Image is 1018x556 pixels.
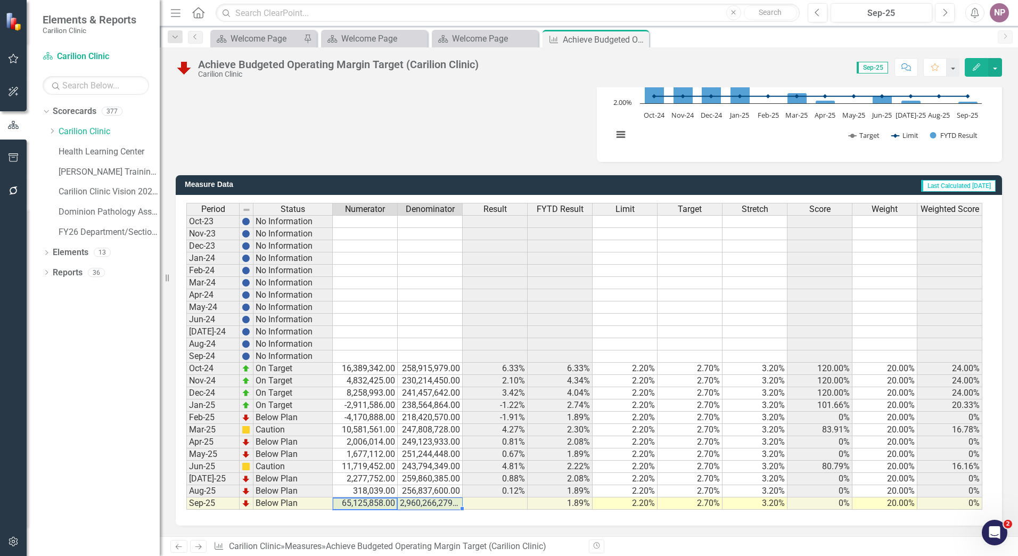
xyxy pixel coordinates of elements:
a: Scorecards [53,105,96,118]
img: BgCOk07PiH71IgAAAABJRU5ErkJggg== [242,217,250,226]
img: BgCOk07PiH71IgAAAABJRU5ErkJggg== [242,230,250,238]
div: Carilion Clinic [198,70,479,78]
path: Dec-24, 2.2. Limit. [709,94,713,98]
td: Apr-24 [186,289,240,301]
td: 0% [917,448,982,461]
td: [DATE]-24 [186,326,240,338]
td: 2.70% [658,497,723,510]
td: 3.20% [723,399,787,412]
div: Welcome Page [452,32,536,45]
td: Caution [253,424,333,436]
path: Mar-25, 2.2. Limit. [795,94,799,98]
img: BgCOk07PiH71IgAAAABJRU5ErkJggg== [242,303,250,312]
td: 1.89% [528,497,593,510]
div: 13 [94,248,111,257]
path: Aug-25, 2.2. Limit. [937,94,941,98]
td: 16.78% [917,424,982,436]
img: zOikAAAAAElFTkSuQmCC [242,401,250,410]
div: 377 [102,107,122,116]
td: 1.89% [528,448,593,461]
td: 2,960,266,279.00 [398,497,463,510]
img: cBAA0RP0Y6D5n+AAAAAElFTkSuQmCC [242,462,250,471]
button: NP [990,3,1009,22]
img: zOikAAAAAElFTkSuQmCC [242,377,250,385]
td: No Information [253,240,333,252]
img: BgCOk07PiH71IgAAAABJRU5ErkJggg== [242,340,250,348]
td: 20.33% [917,399,982,412]
td: 3.20% [723,387,787,399]
input: Search Below... [43,76,149,95]
td: 251,244,448.00 [398,448,463,461]
text: Nov-24 [671,110,694,120]
h3: Measure Data [185,181,502,189]
span: Sep-25 [857,62,888,73]
td: -1.91% [463,412,528,424]
td: 2.22% [528,461,593,473]
img: TnMDeAgwAPMxUmUi88jYAAAAAElFTkSuQmCC [242,450,250,459]
td: 20.00% [852,412,917,424]
div: Achieve Budgeted Operating Margin Target (Carilion Clinic) [198,59,479,70]
td: May-24 [186,301,240,314]
img: BgCOk07PiH71IgAAAABJRU5ErkJggg== [242,254,250,263]
td: 2.20% [593,497,658,510]
td: 20.00% [852,399,917,412]
td: 0.81% [463,436,528,448]
td: 2.74% [528,399,593,412]
div: Welcome Page [231,32,301,45]
td: 0% [787,412,852,424]
path: Jan-25, 2.2. Limit. [738,94,742,98]
a: Welcome Page [434,32,536,45]
td: 120.00% [787,375,852,387]
td: 20.00% [852,473,917,485]
td: 2.20% [593,375,658,387]
span: Numerator [345,205,385,214]
a: Reports [53,267,83,279]
span: Search [759,8,782,17]
path: May-25, 2.2. Limit. [852,94,856,98]
td: 2.20% [593,473,658,485]
td: No Information [253,338,333,350]
td: 259,860,385.00 [398,473,463,485]
td: Jan-24 [186,252,240,265]
img: cBAA0RP0Y6D5n+AAAAAElFTkSuQmCC [242,426,250,434]
td: Jun-25 [186,461,240,473]
td: Oct-23 [186,215,240,228]
a: Carilion Clinic [43,51,149,63]
td: Dec-23 [186,240,240,252]
td: No Information [253,215,333,228]
td: 2.70% [658,375,723,387]
span: Last Calculated [DATE] [921,180,996,192]
td: 249,123,933.00 [398,436,463,448]
td: 3.20% [723,424,787,436]
td: 2.70% [658,363,723,375]
img: TnMDeAgwAPMxUmUi88jYAAAAAElFTkSuQmCC [242,475,250,483]
text: Dec-24 [701,110,723,120]
td: 20.00% [852,497,917,510]
div: Achieve Budgeted Operating Margin Target (Carilion Clinic) [563,33,646,46]
td: 2.08% [528,436,593,448]
td: Mar-25 [186,424,240,436]
td: 2.20% [593,424,658,436]
td: Below Plan [253,497,333,510]
td: 318,039.00 [333,485,398,497]
td: 1.89% [528,485,593,497]
img: TnMDeAgwAPMxUmUi88jYAAAAAElFTkSuQmCC [242,438,250,446]
td: Below Plan [253,436,333,448]
td: Feb-24 [186,265,240,277]
td: 24.00% [917,363,982,375]
td: 2.70% [658,387,723,399]
td: 2.20% [593,436,658,448]
td: 2.20% [593,448,658,461]
td: 8,258,993.00 [333,387,398,399]
td: 2,006,014.00 [333,436,398,448]
td: On Target [253,399,333,412]
img: Below Plan [176,59,193,76]
td: -4,170,888.00 [333,412,398,424]
td: 4.04% [528,387,593,399]
input: Search ClearPoint... [216,4,800,22]
td: 258,915,979.00 [398,363,463,375]
td: 2.20% [593,461,658,473]
td: 2.20% [593,485,658,497]
g: Limit, series 2 of 3. Line with 12 data points. [652,94,970,98]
